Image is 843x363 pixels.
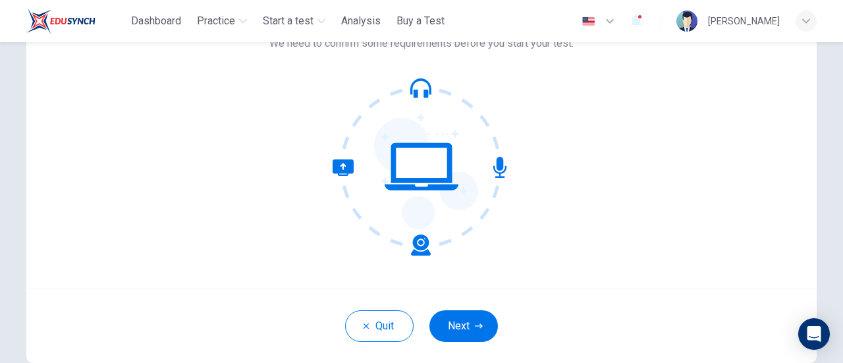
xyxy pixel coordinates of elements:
[345,310,414,342] button: Quit
[192,9,252,33] button: Practice
[391,9,450,33] button: Buy a Test
[676,11,697,32] img: Profile picture
[126,9,186,33] button: Dashboard
[131,13,181,29] span: Dashboard
[258,9,331,33] button: Start a test
[429,310,498,342] button: Next
[580,16,597,26] img: en
[396,13,445,29] span: Buy a Test
[798,318,830,350] div: Open Intercom Messenger
[263,13,313,29] span: Start a test
[336,9,386,33] button: Analysis
[269,36,574,51] span: We need to confirm some requirements before you start your test.
[26,8,126,34] a: ELTC logo
[197,13,235,29] span: Practice
[26,8,95,34] img: ELTC logo
[708,13,780,29] div: [PERSON_NAME]
[341,13,381,29] span: Analysis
